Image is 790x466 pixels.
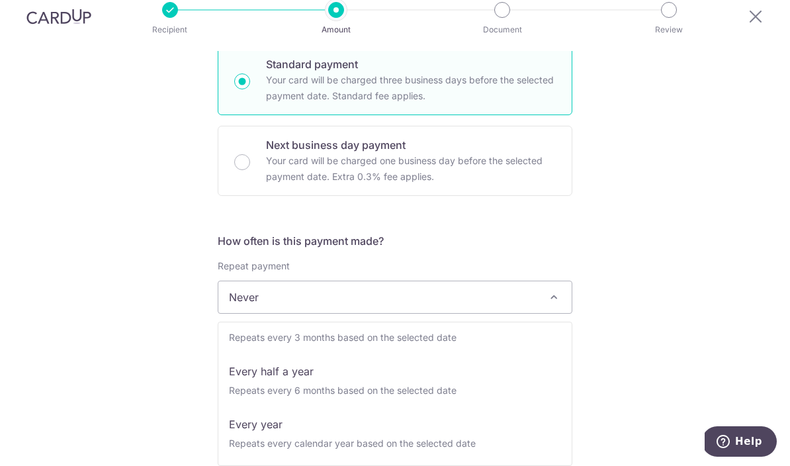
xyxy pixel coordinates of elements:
img: CardUp [26,9,91,24]
label: Repeat payment [218,259,290,273]
p: Review [620,23,718,36]
iframe: Opens a widget where you can find more information [705,426,777,459]
p: Your card will be charged three business days before the selected payment date. Standard fee appl... [266,72,556,104]
p: Recipient [121,23,219,36]
p: Standard payment [266,56,556,72]
p: Every half a year [229,363,561,379]
p: Amount [287,23,385,36]
p: Your card will be charged one business day before the selected payment date. Extra 0.3% fee applies. [266,153,556,185]
small: Repeats every 6 months based on the selected date [229,385,457,396]
small: Repeats every 3 months based on the selected date [229,332,457,343]
span: Never [218,281,572,313]
span: Never [218,281,572,314]
p: Every year [229,416,561,432]
small: Repeats every calendar year based on the selected date [229,438,476,449]
p: Document [453,23,551,36]
p: Next business day payment [266,137,556,153]
h5: How often is this payment made? [218,233,572,249]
